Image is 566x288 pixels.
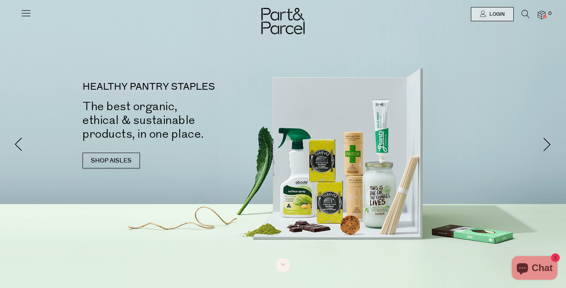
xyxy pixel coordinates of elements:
[471,7,514,21] a: Login
[261,8,305,34] img: Part&Parcel
[509,256,560,282] inbox-online-store-chat: Shopify online store chat
[546,10,553,17] span: 0
[538,11,546,19] a: 0
[83,100,295,141] h2: The best organic, ethical & sustainable products, in one place.
[83,82,295,92] p: HEALTHY PANTRY STAPLES
[487,11,505,18] span: Login
[83,153,140,168] a: SHOP AISLES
